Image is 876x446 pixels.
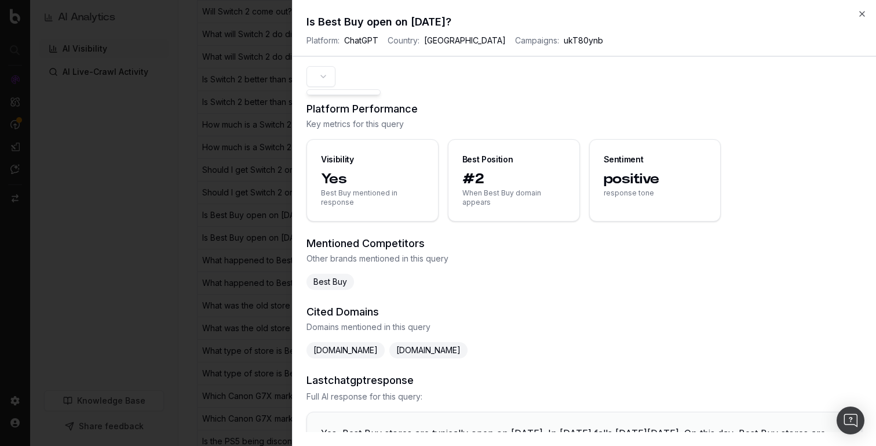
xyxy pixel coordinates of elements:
span: ukT80ynb [564,35,603,46]
span: positive [604,170,707,188]
span: [GEOGRAPHIC_DATA] [424,35,506,46]
span: Best Buy mentioned in response [321,188,424,207]
span: Key metrics for this query [306,118,862,130]
span: Platform: [306,35,340,46]
h3: Cited Domains [306,304,862,320]
span: #2 [462,170,565,188]
span: Best Buy [306,274,354,290]
div: Visibility [321,154,354,165]
div: Sentiment [604,154,644,165]
h3: Mentioned Competitors [306,235,862,252]
span: response tone [604,188,707,198]
span: When Best Buy domain appears [462,188,565,207]
span: Other brands mentioned in this query [306,253,862,264]
span: [DOMAIN_NAME] [389,342,468,358]
h3: Platform Performance [306,101,862,117]
span: Country: [388,35,419,46]
span: [DOMAIN_NAME] [306,342,385,358]
span: Yes [321,170,424,188]
span: Domains mentioned in this query [306,321,862,333]
span: Campaigns: [515,35,559,46]
h2: Is Best Buy open on [DATE]? [306,14,862,30]
span: Full AI response for this query: [306,391,862,403]
h3: Last chatgpt response [306,372,862,389]
div: Best Position [462,154,513,165]
span: ChatGPT [344,35,378,46]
